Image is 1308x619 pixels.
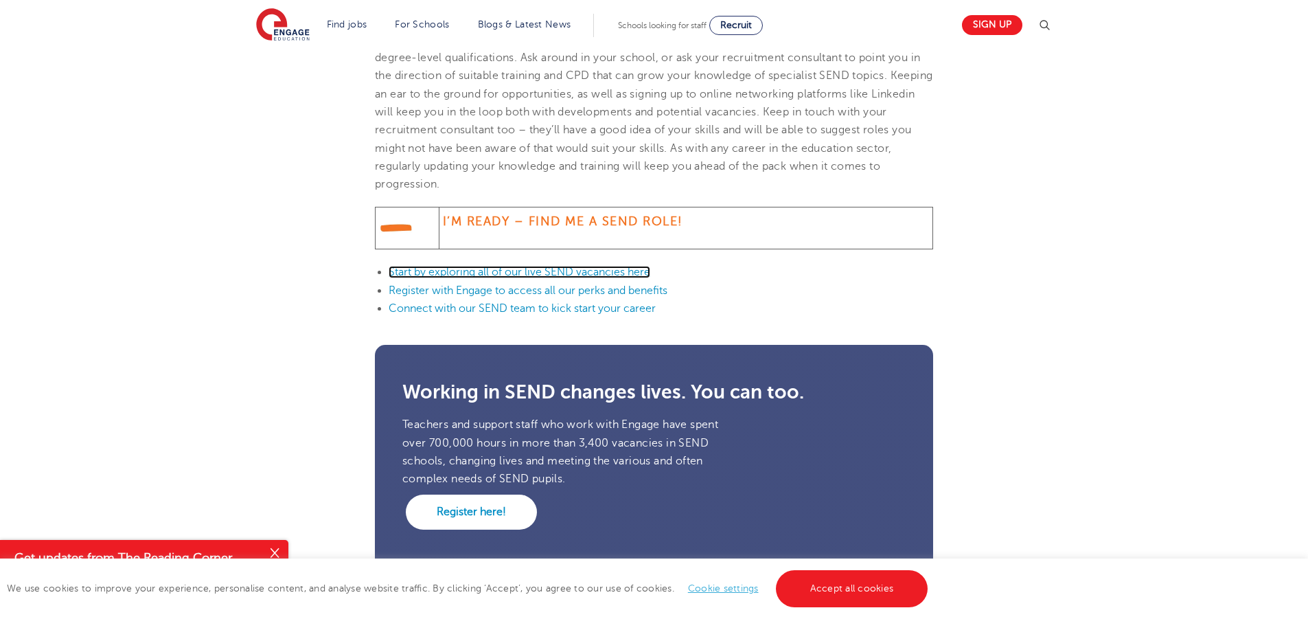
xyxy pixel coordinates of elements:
a: Find jobs [327,19,367,30]
h4: Get updates from The Reading Corner [14,550,260,567]
a: Register here! [406,495,537,529]
a: For Schools [395,19,449,30]
a: Cookie settings [688,583,759,594]
p: Although you need a degree to work as a teacher, there are many options for progression for those... [375,31,933,194]
a: Register with Engage to access all our perks and benefits [389,284,667,297]
span: I’m Ready – Find me a SEND role! [443,214,683,228]
a: Blogs & Latest News [478,19,571,30]
a: Recruit [709,16,763,35]
a: Start by exploring all of our live SEND vacancies here [389,266,650,278]
a: Accept all cookies [776,570,928,607]
p: Teachers and support staff who work with Engage have spent over 700,000 hours in more than 3,400 ... [402,416,744,488]
span: Schools looking for staff [618,21,707,30]
button: Close [261,540,288,567]
h3: Working in SEND changes lives. You can too. [402,383,906,402]
a: Connect with our SEND team to kick start your career [389,302,656,315]
span: We use cookies to improve your experience, personalise content, and analyse website traffic. By c... [7,583,931,594]
img: Engage Education [256,8,310,43]
span: Recruit [720,20,752,30]
a: Sign up [962,15,1022,35]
